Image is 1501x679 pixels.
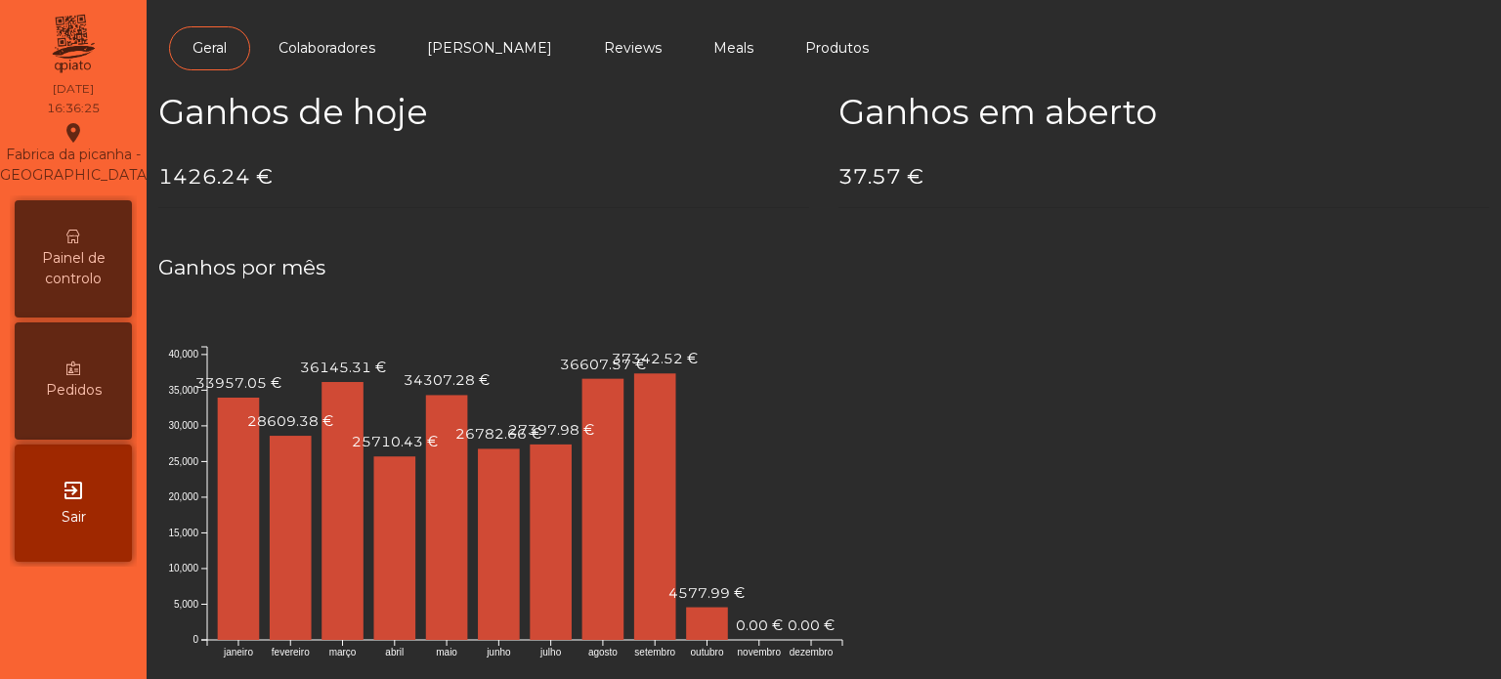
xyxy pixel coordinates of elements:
[838,162,1489,191] h4: 37.57 €
[838,92,1489,133] h2: Ganhos em aberto
[62,121,85,145] i: location_on
[168,491,198,502] text: 20,000
[168,528,198,538] text: 15,000
[690,26,777,70] a: Meals
[20,248,127,289] span: Painel de controlo
[668,583,745,601] text: 4577.99 €
[47,100,100,117] div: 16:36:25
[580,26,685,70] a: Reviews
[634,647,675,658] text: setembro
[588,647,618,658] text: agosto
[436,647,457,658] text: maio
[168,456,198,467] text: 25,000
[788,616,835,634] text: 0.00 €
[168,384,198,395] text: 35,000
[53,80,94,98] div: [DATE]
[174,599,198,610] text: 5,000
[168,349,198,360] text: 40,000
[486,647,511,658] text: junho
[46,380,102,401] span: Pedidos
[193,634,198,645] text: 0
[158,92,809,133] h2: Ganhos de hoje
[508,421,594,439] text: 27397.98 €
[352,433,438,450] text: 25710.43 €
[612,350,698,367] text: 37342.52 €
[782,26,892,70] a: Produtos
[691,647,724,658] text: outubro
[169,26,250,70] a: Geral
[300,359,386,376] text: 36145.31 €
[223,647,253,658] text: janeiro
[62,507,86,528] span: Sair
[168,563,198,573] text: 10,000
[49,10,97,78] img: qpiato
[255,26,399,70] a: Colaboradores
[385,647,404,658] text: abril
[62,479,85,502] i: exit_to_app
[738,647,782,658] text: novembro
[560,356,646,373] text: 36607.57 €
[790,647,834,658] text: dezembro
[158,253,1489,282] h4: Ganhos por mês
[736,616,783,634] text: 0.00 €
[247,412,333,430] text: 28609.38 €
[195,374,281,392] text: 33957.05 €
[404,26,576,70] a: [PERSON_NAME]
[168,420,198,431] text: 30,000
[404,371,490,389] text: 34307.28 €
[158,162,809,191] h4: 1426.24 €
[455,425,541,443] text: 26782.66 €
[539,647,562,658] text: julho
[272,647,310,658] text: fevereiro
[329,647,357,658] text: março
